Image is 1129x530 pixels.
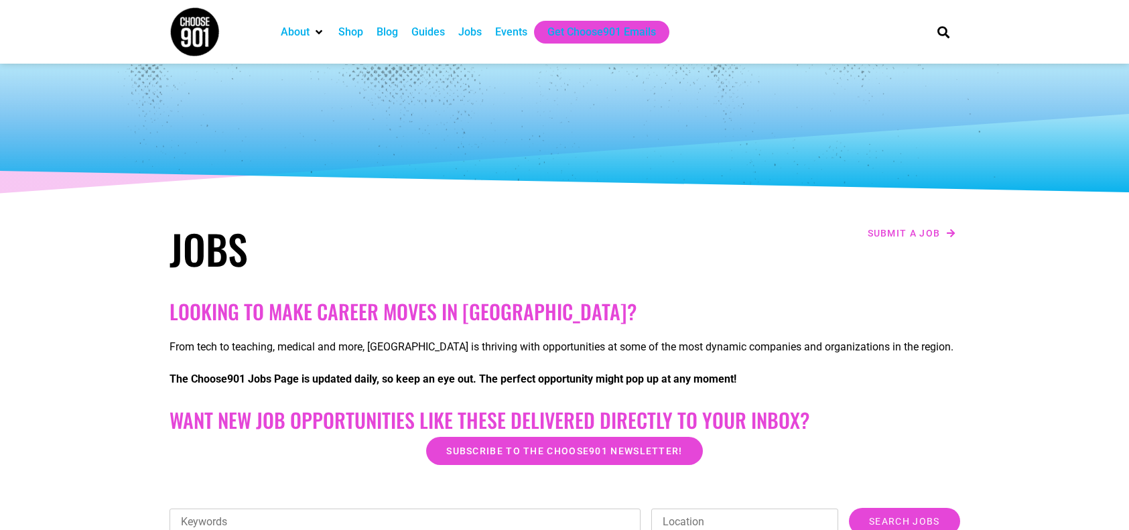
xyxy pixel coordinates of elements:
a: About [281,24,310,40]
a: Subscribe to the Choose901 newsletter! [426,437,702,465]
a: Blog [377,24,398,40]
span: Submit a job [868,228,941,238]
a: Submit a job [864,224,960,242]
nav: Main nav [274,21,915,44]
a: Guides [411,24,445,40]
span: Subscribe to the Choose901 newsletter! [446,446,682,456]
h1: Jobs [170,224,558,273]
a: Get Choose901 Emails [547,24,656,40]
p: From tech to teaching, medical and more, [GEOGRAPHIC_DATA] is thriving with opportunities at some... [170,339,960,355]
div: Search [932,21,954,43]
div: About [274,21,332,44]
a: Events [495,24,527,40]
a: Jobs [458,24,482,40]
a: Shop [338,24,363,40]
strong: The Choose901 Jobs Page is updated daily, so keep an eye out. The perfect opportunity might pop u... [170,373,736,385]
h2: Want New Job Opportunities like these Delivered Directly to your Inbox? [170,408,960,432]
h2: Looking to make career moves in [GEOGRAPHIC_DATA]? [170,300,960,324]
